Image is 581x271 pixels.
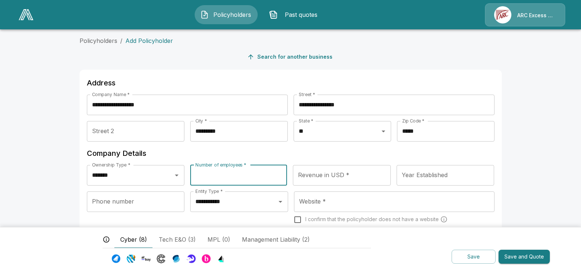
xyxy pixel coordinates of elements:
button: Open [275,197,286,207]
button: Policyholders IconPolicyholders [195,5,258,24]
h6: Address [87,77,494,89]
span: Management Liability (2) [242,235,310,244]
label: State * [299,118,313,124]
img: Carrier Logo [187,254,196,263]
button: Search for another business [246,50,335,64]
span: MPL (0) [207,235,230,244]
img: Carrier Logo [111,254,121,263]
span: Cyber (8) [120,235,147,244]
button: Past quotes IconPast quotes [264,5,327,24]
img: AA Logo [19,9,33,20]
button: Open [172,170,182,180]
svg: The carriers and lines of business displayed below reflect potential appetite based on available ... [103,236,110,243]
img: Policyholders Icon [200,10,209,19]
label: Entity Type * [195,188,223,194]
a: Policyholders [80,37,117,44]
label: Ownership Type * [92,162,130,168]
nav: breadcrumb [80,36,502,45]
button: Save [452,250,496,264]
label: Street * [299,91,315,98]
img: Carrier Logo [217,254,226,263]
button: Open [378,126,389,136]
span: Tech E&O (3) [159,235,196,244]
img: Carrier Logo [141,254,151,263]
span: I confirm that the policyholder does not have a website [305,216,439,223]
li: / [120,36,122,45]
img: Carrier Logo [172,254,181,263]
img: Carrier Logo [157,254,166,263]
img: Carrier Logo [126,254,136,263]
label: Zip Code * [402,118,424,124]
label: City * [195,118,207,124]
label: Company Name * [92,91,130,98]
span: Policyholders [212,10,252,19]
img: Past quotes Icon [269,10,278,19]
img: Carrier Logo [202,254,211,263]
button: Save and Quote [499,250,550,264]
h6: Company Details [87,147,494,159]
label: Number of employees * [195,162,246,168]
p: Add Policyholder [125,36,173,45]
span: Past quotes [281,10,321,19]
svg: Carriers run a cyber security scan on the policyholders' websites. Please enter a website wheneve... [440,216,448,223]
